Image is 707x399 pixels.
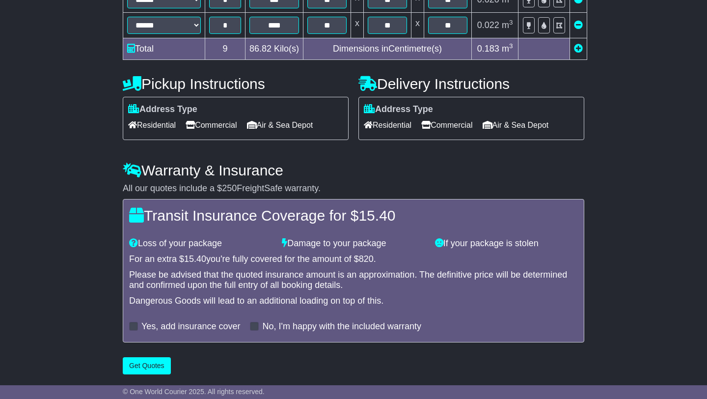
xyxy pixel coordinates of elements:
[509,19,513,26] sup: 3
[277,238,430,249] div: Damage to your package
[124,238,277,249] div: Loss of your package
[574,44,583,54] a: Add new item
[247,117,313,133] span: Air & Sea Depot
[129,207,578,224] h4: Transit Insurance Coverage for $
[249,44,272,54] span: 86.82
[359,254,374,264] span: 820
[123,38,205,60] td: Total
[123,162,584,178] h4: Warranty & Insurance
[245,38,303,60] td: Kilo(s)
[477,44,499,54] span: 0.183
[186,117,237,133] span: Commercial
[502,44,513,54] span: m
[430,238,583,249] div: If your package is stolen
[358,207,395,224] span: 15.40
[222,183,237,193] span: 250
[262,321,421,332] label: No, I'm happy with the included warranty
[129,254,578,265] div: For an extra $ you're fully covered for the amount of $ .
[123,388,265,396] span: © One World Courier 2025. All rights reserved.
[509,42,513,50] sup: 3
[364,117,411,133] span: Residential
[411,13,424,38] td: x
[129,296,578,307] div: Dangerous Goods will lead to an additional loading on top of this.
[502,20,513,30] span: m
[123,183,584,194] div: All our quotes include a $ FreightSafe warranty.
[128,104,197,115] label: Address Type
[574,20,583,30] a: Remove this item
[123,357,171,374] button: Get Quotes
[128,117,176,133] span: Residential
[477,20,499,30] span: 0.022
[141,321,240,332] label: Yes, add insurance cover
[483,117,549,133] span: Air & Sea Depot
[358,76,584,92] h4: Delivery Instructions
[364,104,433,115] label: Address Type
[303,38,472,60] td: Dimensions in Centimetre(s)
[351,13,364,38] td: x
[129,270,578,291] div: Please be advised that the quoted insurance amount is an approximation. The definitive price will...
[123,76,349,92] h4: Pickup Instructions
[421,117,472,133] span: Commercial
[184,254,206,264] span: 15.40
[205,38,245,60] td: 9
